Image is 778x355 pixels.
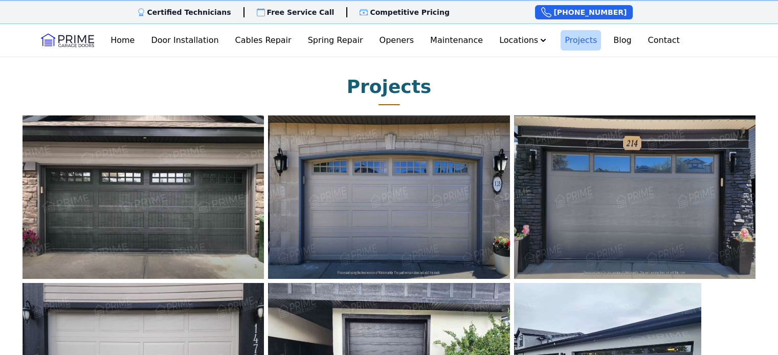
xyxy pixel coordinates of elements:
[347,77,432,97] h2: Projects
[267,7,335,17] p: Free Service Call
[147,7,231,17] p: Certified Technicians
[147,30,223,51] a: Door Installation
[609,30,635,51] a: Blog
[23,115,264,279] img: Prime garage doors repair and installation
[231,30,296,51] a: Cables Repair
[514,115,755,279] img: Prime garage doors repair and installation
[426,30,487,51] a: Maintenance
[304,30,367,51] a: Spring Repair
[535,5,633,19] a: [PHONE_NUMBER]
[268,115,509,279] img: Prime garage doors repair and installation
[495,30,552,51] button: Locations
[41,32,94,49] img: Logo
[644,30,684,51] a: Contact
[370,7,450,17] p: Competitive Pricing
[106,30,139,51] a: Home
[375,30,418,51] a: Openers
[561,30,601,51] a: Projects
